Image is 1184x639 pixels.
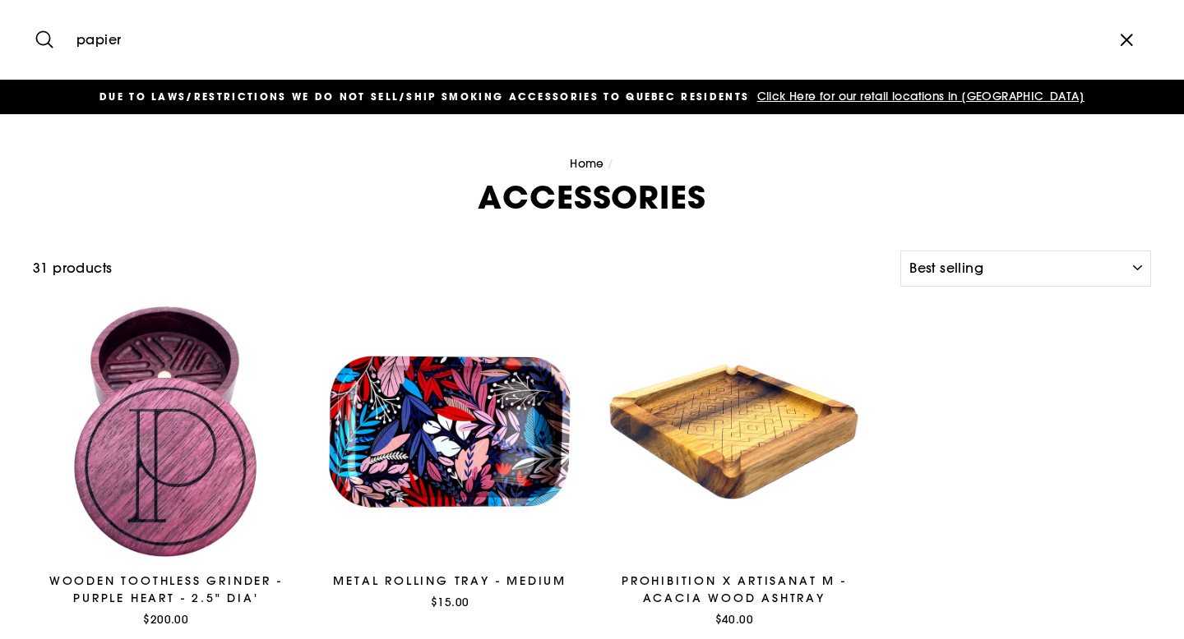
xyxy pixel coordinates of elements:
[33,572,299,607] div: WOODEN TOOTHLESS GRINDER - PURPLE HEART - 2.5" DIA'
[570,156,604,171] a: Home
[608,156,613,171] span: /
[33,611,299,628] div: $200.00
[33,299,299,633] a: WOODEN TOOTHLESS GRINDER - PURPLE HEART - 2.5" DIA'$200.00
[33,182,1151,213] h1: ACCESSORIES
[317,572,584,590] div: METAL ROLLING TRAY - MEDIUM
[601,572,867,607] div: PROHIBITION X ARTISANAT M - ACACIA WOOD ASHTRAY
[317,299,584,616] a: METAL ROLLING TRAY - MEDIUM$15.00
[37,88,1147,106] a: DUE TO LAWS/restrictions WE DO NOT SELL/SHIP SMOKING ACCESSORIES to qUEBEC RESIDENTS Click Here f...
[68,12,1102,67] input: Search our store
[601,299,867,633] a: PROHIBITION X ARTISANAT M - ACACIA WOOD ASHTRAY$40.00
[753,89,1085,103] span: Click Here for our retail locations in [GEOGRAPHIC_DATA]
[601,611,867,628] div: $40.00
[33,155,1151,173] nav: breadcrumbs
[99,90,749,103] span: DUE TO LAWS/restrictions WE DO NOT SELL/SHIP SMOKING ACCESSORIES to qUEBEC RESIDENTS
[33,258,895,279] div: 31 products
[317,594,584,610] div: $15.00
